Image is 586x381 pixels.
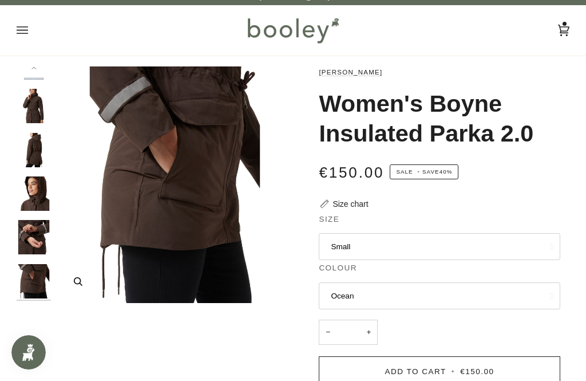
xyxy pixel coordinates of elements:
img: Helly Hansen Women&#39;s Boyne Insulated Parka 2.0 - Booley Galway [57,66,293,303]
button: Open menu [17,5,51,56]
em: • [415,168,422,175]
div: Helly Hansen Women's Boyne Insulated Parka 2.0 - Booley Galway [57,66,293,303]
span: €150.00 [460,367,494,376]
img: Booley [243,14,343,47]
span: Colour [319,262,357,274]
span: Size [319,214,339,225]
button: − [319,320,337,344]
span: Sale [396,168,413,175]
input: Quantity [319,320,378,344]
img: Helly Hansen Women's Boyne Insulated Parka 2.0 - Booley Galway [17,220,51,254]
img: Helly Hansen Women's Boyne Insulated Parka 2.0 - Booley Galway [17,133,51,167]
a: [PERSON_NAME] [319,69,382,76]
span: Add to Cart [385,367,446,376]
h1: Women's Boyne Insulated Parka 2.0 [319,89,551,149]
span: 40% [439,168,453,175]
div: Size chart [332,198,368,210]
img: Helly Hansen Women's Boyne Insulated Parka 2.0 - Booley Galway [17,176,51,211]
iframe: Button to open loyalty program pop-up [11,335,46,370]
span: • [449,367,457,376]
span: €150.00 [319,164,384,181]
button: Small [319,233,560,261]
span: Save [390,164,458,179]
button: + [359,320,378,344]
img: Helly Hansen Women's Boyne Insulated Parka 2.0 - Booley Galway [17,264,51,298]
button: Ocean [319,282,560,310]
img: Helly Hansen Women's Boyne Insulated Parka 2.0 - Booley Galway [17,89,51,123]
